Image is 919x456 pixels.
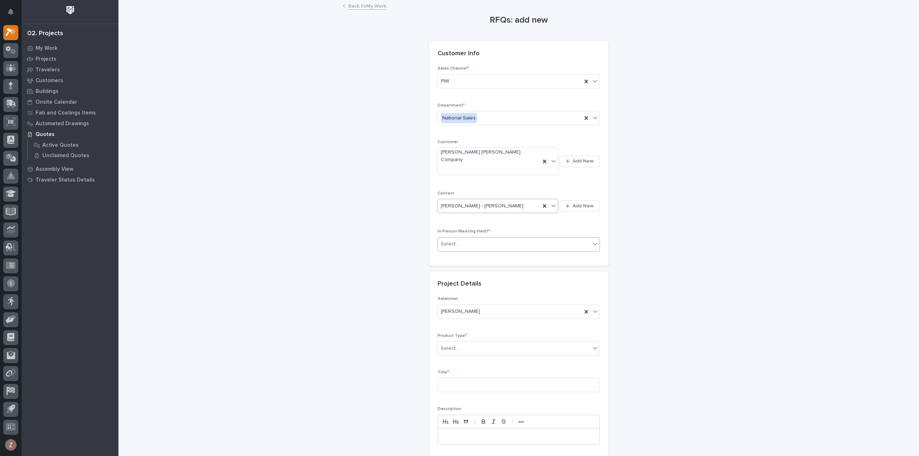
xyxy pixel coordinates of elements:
p: Quotes [36,131,55,138]
h2: Project Details [438,280,481,288]
p: Assembly View [36,166,73,173]
strong: ••• [519,419,524,425]
span: Add New [573,158,594,164]
a: Onsite Calendar [22,97,118,107]
p: Onsite Calendar [36,99,77,105]
a: Travelers [22,64,118,75]
a: Buildings [22,86,118,97]
span: Add New [573,203,594,209]
button: Add New [560,156,600,167]
span: Description [438,407,461,411]
a: Unclaimed Quotes [28,150,118,160]
p: Projects [36,56,56,62]
p: Traveler Status Details [36,177,95,183]
div: Notifications [9,9,18,20]
p: Customers [36,77,63,84]
p: Automated Drawings [36,121,89,127]
a: Traveler Status Details [22,174,118,185]
span: Customer [438,140,458,144]
span: [PERSON_NAME] [PERSON_NAME] Company [441,149,537,164]
p: Unclaimed Quotes [42,152,89,159]
span: Sales Channel [438,66,469,71]
a: Back toMy Work [348,1,386,10]
span: Salesman [438,297,458,301]
span: [PERSON_NAME] [441,308,480,315]
p: Fab and Coatings Items [36,110,96,116]
div: 02. Projects [27,30,63,38]
p: Buildings [36,88,59,95]
button: ••• [516,417,526,426]
h2: Customer Info [438,50,480,58]
span: Title [438,370,449,375]
a: Automated Drawings [22,118,118,129]
a: My Work [22,43,118,53]
div: Select... [441,240,459,248]
a: Customers [22,75,118,86]
span: Contact [438,191,454,196]
img: Workspace Logo [64,4,77,17]
span: Product Type [438,334,467,338]
p: Travelers [36,67,60,73]
span: PWI [441,77,449,85]
button: Notifications [3,4,18,19]
span: Department [438,103,465,108]
a: Active Quotes [28,140,118,150]
h1: RFQs: add new [429,15,608,25]
p: My Work [36,45,57,52]
button: users-avatar [3,437,18,452]
div: Select... [441,345,459,352]
a: Fab and Coatings Items [22,107,118,118]
span: In-Person Meeting Held? [438,229,490,234]
button: Add New [560,200,600,212]
p: Active Quotes [42,142,79,149]
a: Projects [22,53,118,64]
a: Quotes [22,129,118,140]
span: [PERSON_NAME] - [PERSON_NAME] [441,202,523,210]
div: National Sales [441,113,477,123]
a: Assembly View [22,164,118,174]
